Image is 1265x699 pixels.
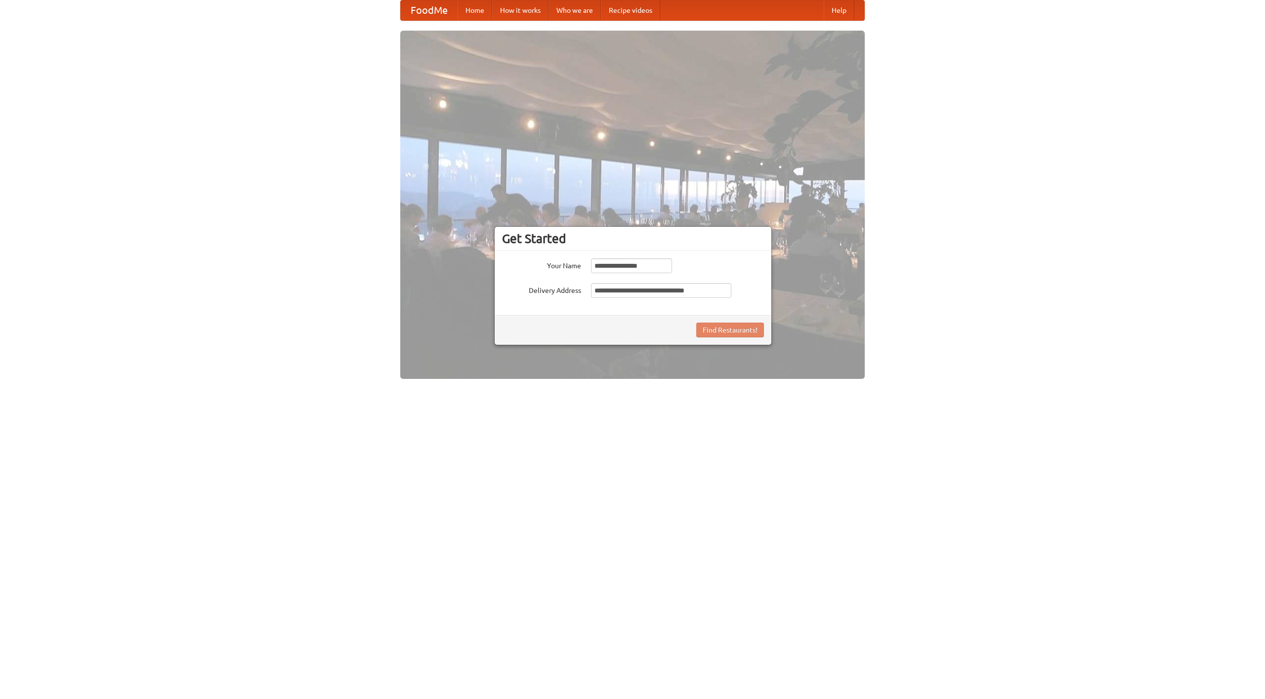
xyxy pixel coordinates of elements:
a: Help [824,0,854,20]
label: Your Name [502,258,581,271]
label: Delivery Address [502,283,581,295]
a: Home [458,0,492,20]
h3: Get Started [502,231,764,246]
a: Recipe videos [601,0,660,20]
a: FoodMe [401,0,458,20]
button: Find Restaurants! [696,323,764,337]
a: Who we are [548,0,601,20]
a: How it works [492,0,548,20]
